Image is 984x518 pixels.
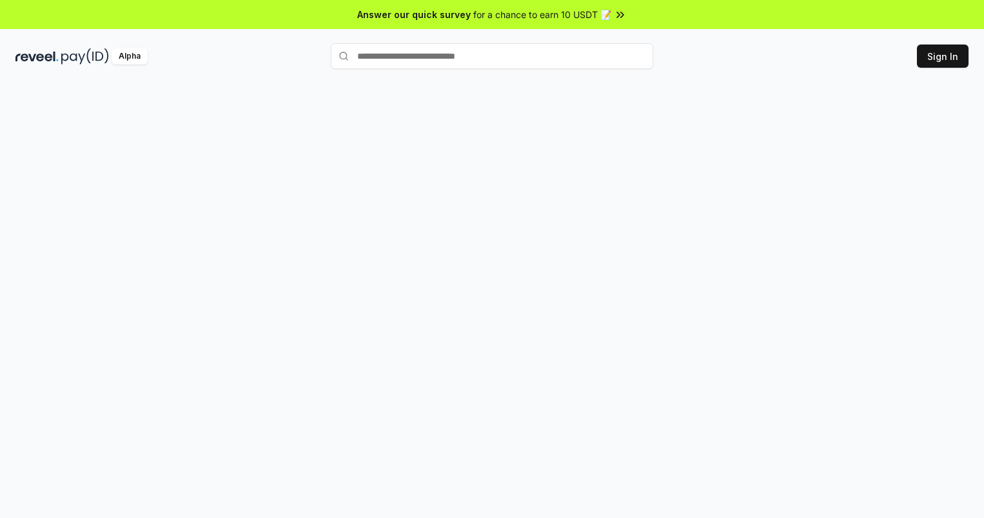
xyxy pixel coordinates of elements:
img: pay_id [61,48,109,65]
span: Answer our quick survey [357,8,471,21]
div: Alpha [112,48,148,65]
img: reveel_dark [15,48,59,65]
span: for a chance to earn 10 USDT 📝 [473,8,611,21]
button: Sign In [917,45,969,68]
